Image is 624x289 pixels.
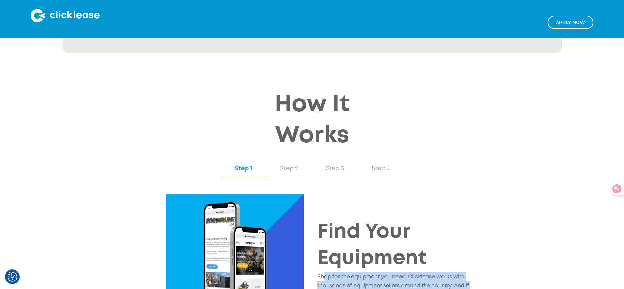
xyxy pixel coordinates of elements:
div: Step 1 [227,164,260,173]
button: Consent Preferences [8,272,17,282]
h2: How It Works [247,89,378,152]
a: Apply NOw [548,16,593,29]
img: Revisit consent button [8,272,17,282]
h2: Find Your Equipment [317,219,471,272]
img: Clicklease logo [31,9,100,22]
div: Step 3 [319,164,351,173]
div: Step 4 [365,164,397,173]
div: Step 2 [273,164,306,173]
